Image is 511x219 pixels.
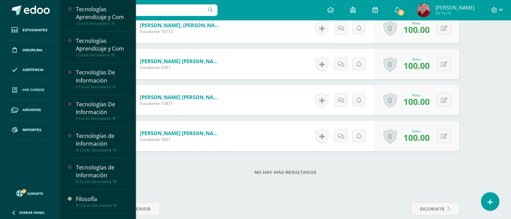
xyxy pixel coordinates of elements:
[383,20,397,36] a: 0
[22,48,43,53] span: Disciplina
[5,100,54,120] a: Archivos
[420,203,445,215] span: siguiente
[76,101,128,121] a: Tecnologías De InformaciónII Curso Secundaria "B"
[19,210,45,215] span: Cerrar panel
[76,116,128,121] div: II Curso Secundaria "B"
[76,164,128,184] a: Tecnologías de InformaciónIII Curso Secundaria "B"
[22,87,44,93] span: Mis cursos
[5,60,54,80] a: Asistencia
[76,37,128,57] a: Tecnologías Aprendizaje y ComI Curso Secundaria "B"
[140,136,222,142] span: Estudiante 5861
[403,129,430,133] div: Nota:
[403,93,430,97] div: Nota:
[140,94,222,101] a: [PERSON_NAME] [PERSON_NAME]
[22,28,47,33] span: Estudiantes
[403,21,430,25] div: Nota:
[22,67,44,73] span: Asistencia
[76,148,128,152] div: III Curso Secundaria "A"
[76,101,128,116] div: Tecnologías De Información
[403,24,430,35] span: 100.00
[435,10,475,16] span: Mi Perfil
[403,60,430,71] span: 100.00
[76,21,128,26] div: I Curso Secundaria "A"
[112,170,459,175] label: No hay más resultados
[5,80,54,100] a: Mis cursos
[397,9,405,16] span: 6
[76,203,128,208] div: IV Curso Secundaria "A"
[5,20,54,40] a: Estudiantes
[5,40,54,60] a: Disciplina
[403,57,430,61] div: Nota:
[417,3,430,17] img: fd73516eb2f546aead7fb058580fc543.png
[140,58,222,65] a: [PERSON_NAME] [PERSON_NAME]
[76,69,128,84] div: Tecnologías De Información
[140,130,222,136] a: [PERSON_NAME] [PERSON_NAME]
[403,96,430,107] span: 100.00
[76,69,128,89] a: Tecnologías De InformaciónII Curso Secundaria "A"
[76,53,128,57] div: I Curso Secundaria "B"
[112,202,160,216] a: anterior
[76,195,128,208] a: FilosofíaIV Curso Secundaria "A"
[64,4,218,16] input: Busca un usuario...
[22,107,41,113] span: Archivos
[8,188,52,198] a: Soporte
[140,29,222,34] span: Estudiante 10112
[76,5,128,21] div: Tecnologías Aprendizaje y Com
[76,85,128,89] div: II Curso Secundaria "A"
[76,195,128,203] div: Filosofía
[435,4,475,11] span: [PERSON_NAME]
[411,202,459,216] a: siguiente
[126,203,151,215] span: anterior
[76,132,128,152] a: Tecnologías de InformaciónIII Curso Secundaria "A"
[383,128,397,144] a: 0
[383,56,397,72] a: 0
[5,120,54,140] a: Reportes
[28,191,44,196] span: Soporte
[76,37,128,53] div: Tecnologías Aprendizaje y Com
[140,22,222,29] a: [PERSON_NAME], [PERSON_NAME]
[76,132,128,148] div: Tecnologías de Información
[140,65,222,70] span: Estudiante 6581
[140,101,222,106] span: Estudiante 10871
[76,5,128,26] a: Tecnologías Aprendizaje y ComI Curso Secundaria "A"
[76,164,128,179] div: Tecnologías de Información
[403,132,430,143] span: 100.00
[383,92,397,108] a: 0
[22,127,41,133] span: Reportes
[76,179,128,184] div: III Curso Secundaria "B"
